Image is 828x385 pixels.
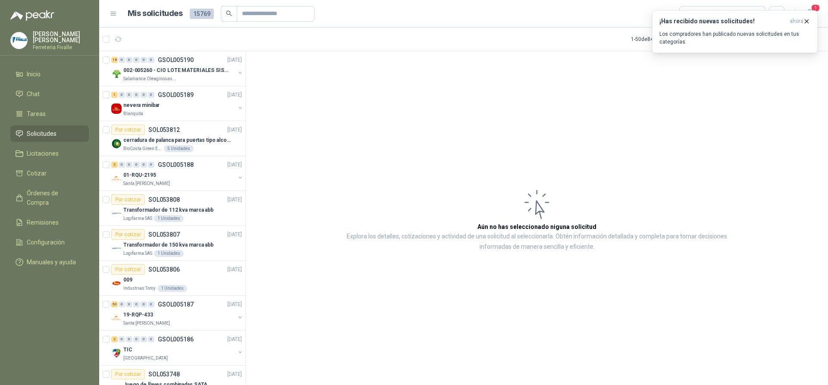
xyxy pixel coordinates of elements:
[111,173,122,184] img: Company Logo
[227,56,242,64] p: [DATE]
[164,145,194,152] div: 5 Unidades
[631,32,687,46] div: 1 - 50 de 8412
[99,191,245,226] a: Por cotizarSOL053808[DATE] Company LogoTransformador de 112 kva marca abbLogifarma SAS1 Unidades
[123,215,152,222] p: Logifarma SAS
[10,165,89,182] a: Cotizar
[227,231,242,239] p: [DATE]
[148,371,180,377] p: SOL053748
[10,234,89,250] a: Configuración
[123,66,231,75] p: 002-005260 - CIO LOTE MATERIALES SISTEMA HIDRAULIC
[10,66,89,82] a: Inicio
[111,55,244,82] a: 18 0 0 0 0 0 GSOL005190[DATE] Company Logo002-005260 - CIO LOTE MATERIALES SISTEMA HIDRAULICSalam...
[227,91,242,99] p: [DATE]
[148,162,154,168] div: 0
[133,57,140,63] div: 0
[119,336,125,342] div: 0
[685,9,703,19] div: Todas
[148,336,154,342] div: 0
[123,136,231,144] p: cerradura de palanca para puertas tipo alcoba marca yale
[27,188,81,207] span: Órdenes de Compra
[123,346,132,354] p: TIC
[27,89,40,99] span: Chat
[123,355,168,362] p: [GEOGRAPHIC_DATA]
[123,110,143,117] p: Blanquita
[126,162,132,168] div: 0
[148,266,180,272] p: SOL053806
[123,241,213,249] p: Transformador de 150 kva marca abb
[148,127,180,133] p: SOL053812
[141,301,147,307] div: 0
[33,31,89,43] p: [PERSON_NAME] [PERSON_NAME]
[158,162,194,168] p: GSOL005188
[154,215,184,222] div: 1 Unidades
[148,301,154,307] div: 0
[123,101,160,110] p: nevera minibar
[111,194,145,205] div: Por cotizar
[111,334,244,362] a: 2 0 0 0 0 0 GSOL005186[DATE] Company LogoTIC[GEOGRAPHIC_DATA]
[802,6,818,22] button: 1
[126,336,132,342] div: 0
[659,30,810,46] p: Los compradores han publicado nuevas solicitudes en tus categorías.
[10,145,89,162] a: Licitaciones
[126,301,132,307] div: 0
[141,336,147,342] div: 0
[27,69,41,79] span: Inicio
[128,7,183,20] h1: Mis solicitudes
[10,185,89,211] a: Órdenes de Compra
[133,301,140,307] div: 0
[111,160,244,187] a: 2 0 0 0 0 0 GSOL005188[DATE] Company Logo01-RQU-2195Santa [PERSON_NAME]
[111,103,122,114] img: Company Logo
[123,171,156,179] p: 01-RQU-2195
[652,10,818,53] button: ¡Has recibido nuevas solicitudes!ahora Los compradores han publicado nuevas solicitudes en tus ca...
[790,18,803,25] span: ahora
[111,299,244,327] a: 50 0 0 0 0 0 GSOL005187[DATE] Company Logo19-RQP-433Santa [PERSON_NAME]
[157,285,187,292] div: 1 Unidades
[148,92,154,98] div: 0
[111,264,145,275] div: Por cotizar
[111,301,118,307] div: 50
[123,320,170,327] p: Santa [PERSON_NAME]
[27,129,56,138] span: Solicitudes
[158,92,194,98] p: GSOL005189
[119,57,125,63] div: 0
[123,75,178,82] p: Salamanca Oleaginosas SAS
[123,311,153,319] p: 19-RQP-433
[10,214,89,231] a: Remisiones
[123,276,132,284] p: 009
[111,90,244,117] a: 1 0 0 0 0 0 GSOL005189[DATE] Company Logonevera minibarBlanquita
[10,10,54,21] img: Logo peakr
[99,226,245,261] a: Por cotizarSOL053807[DATE] Company LogoTransformador de 150 kva marca abbLogifarma SAS1 Unidades
[227,300,242,309] p: [DATE]
[133,162,140,168] div: 0
[111,278,122,288] img: Company Logo
[227,335,242,344] p: [DATE]
[33,45,89,50] p: Ferreteria Fivalle
[477,222,596,232] h3: Aún no has seleccionado niguna solicitud
[119,301,125,307] div: 0
[123,180,170,187] p: Santa [PERSON_NAME]
[158,336,194,342] p: GSOL005186
[111,369,145,379] div: Por cotizar
[27,257,76,267] span: Manuales y ayuda
[111,138,122,149] img: Company Logo
[123,285,156,292] p: Industrias Tomy
[119,162,125,168] div: 0
[27,238,65,247] span: Configuración
[148,57,154,63] div: 0
[659,18,786,25] h3: ¡Has recibido nuevas solicitudes!
[10,125,89,142] a: Solicitudes
[158,301,194,307] p: GSOL005187
[148,232,180,238] p: SOL053807
[111,336,118,342] div: 2
[119,92,125,98] div: 0
[10,86,89,102] a: Chat
[123,145,162,152] p: BioCosta Green Energy S.A.S
[10,106,89,122] a: Tareas
[126,57,132,63] div: 0
[190,9,214,19] span: 15769
[99,121,245,156] a: Por cotizarSOL053812[DATE] Company Logocerradura de palanca para puertas tipo alcoba marca yaleBi...
[111,348,122,358] img: Company Logo
[111,92,118,98] div: 1
[111,125,145,135] div: Por cotizar
[158,57,194,63] p: GSOL005190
